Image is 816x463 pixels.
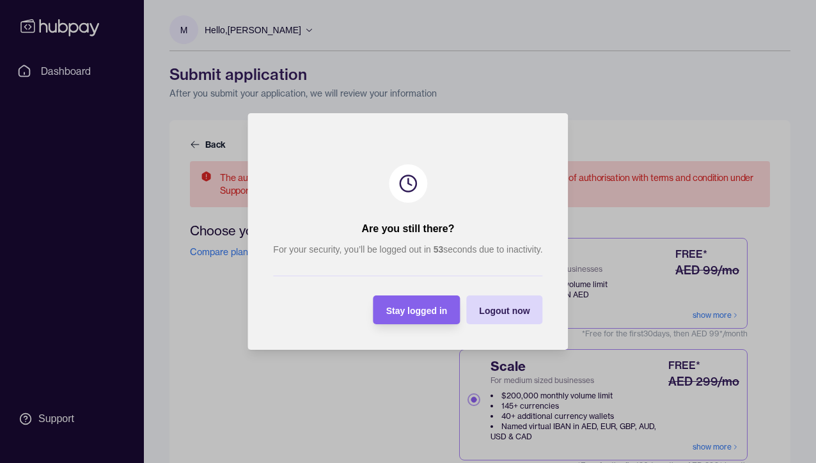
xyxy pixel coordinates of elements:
[434,244,444,255] strong: 53
[479,306,530,316] span: Logout now
[386,306,448,316] span: Stay logged in
[373,295,460,324] button: Stay logged in
[362,222,455,236] h2: Are you still there?
[466,295,542,324] button: Logout now
[273,242,542,256] p: For your security, you’ll be logged out in seconds due to inactivity.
